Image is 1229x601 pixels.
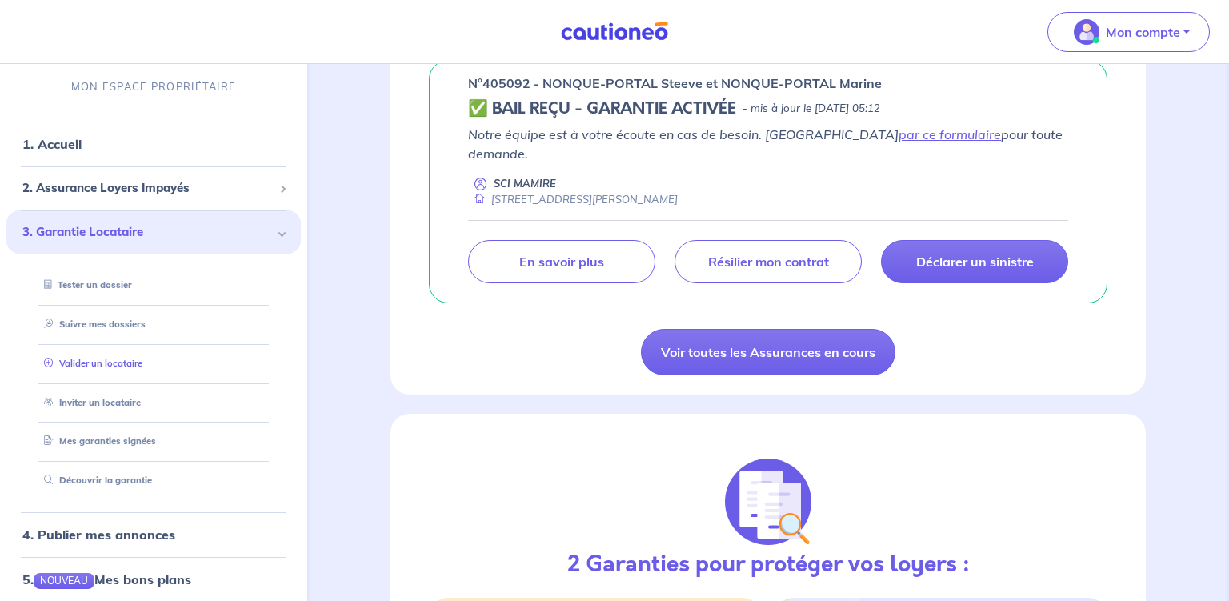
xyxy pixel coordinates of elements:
[22,179,273,198] span: 2. Assurance Loyers Impayés
[468,192,678,207] div: [STREET_ADDRESS][PERSON_NAME]
[881,240,1068,283] a: Déclarer un sinistre
[916,254,1034,270] p: Déclarer un sinistre
[38,435,156,447] a: Mes garanties signées
[519,254,604,270] p: En savoir plus
[468,125,1068,163] p: Notre équipe est à votre écoute en cas de besoin. [GEOGRAPHIC_DATA] pour toute demande.
[1074,19,1099,45] img: illu_account_valid_menu.svg
[26,272,282,298] div: Tester un dossier
[743,101,880,117] p: - mis à jour le [DATE] 05:12
[26,467,282,494] div: Découvrir la garantie
[6,519,301,551] div: 4. Publier mes annonces
[554,22,675,42] img: Cautioneo
[26,428,282,455] div: Mes garanties signées
[1047,12,1210,52] button: illu_account_valid_menu.svgMon compte
[1106,22,1180,42] p: Mon compte
[899,126,1001,142] a: par ce formulaire
[22,223,273,242] span: 3. Garantie Locataire
[38,319,146,330] a: Suivre mes dossiers
[6,173,301,204] div: 2. Assurance Loyers Impayés
[38,475,152,486] a: Découvrir la garantie
[468,240,655,283] a: En savoir plus
[468,74,882,93] p: n°405092 - NONQUE-PORTAL Steeve et NONQUE-PORTAL Marine
[71,79,236,94] p: MON ESPACE PROPRIÉTAIRE
[468,99,1068,118] div: state: CONTRACT-VALIDATED, Context: ,MAYBE-CERTIFICATE,,LESSOR-DOCUMENTS,IS-ODEALIM
[38,358,142,369] a: Valider un locataire
[26,351,282,377] div: Valider un locataire
[468,99,736,118] h5: ✅ BAIL REÇU - GARANTIE ACTIVÉE
[567,551,970,579] h3: 2 Garanties pour protéger vos loyers :
[22,571,191,587] a: 5.NOUVEAUMes bons plans
[708,254,829,270] p: Résilier mon contrat
[38,397,141,408] a: Inviter un locataire
[494,176,556,191] p: SCI MAMIRE
[26,311,282,338] div: Suivre mes dossiers
[26,390,282,416] div: Inviter un locataire
[641,329,895,375] a: Voir toutes les Assurances en cours
[725,459,811,545] img: justif-loupe
[6,210,301,254] div: 3. Garantie Locataire
[6,128,301,160] div: 1. Accueil
[38,279,132,290] a: Tester un dossier
[675,240,862,283] a: Résilier mon contrat
[22,527,175,543] a: 4. Publier mes annonces
[6,563,301,595] div: 5.NOUVEAUMes bons plans
[22,136,82,152] a: 1. Accueil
